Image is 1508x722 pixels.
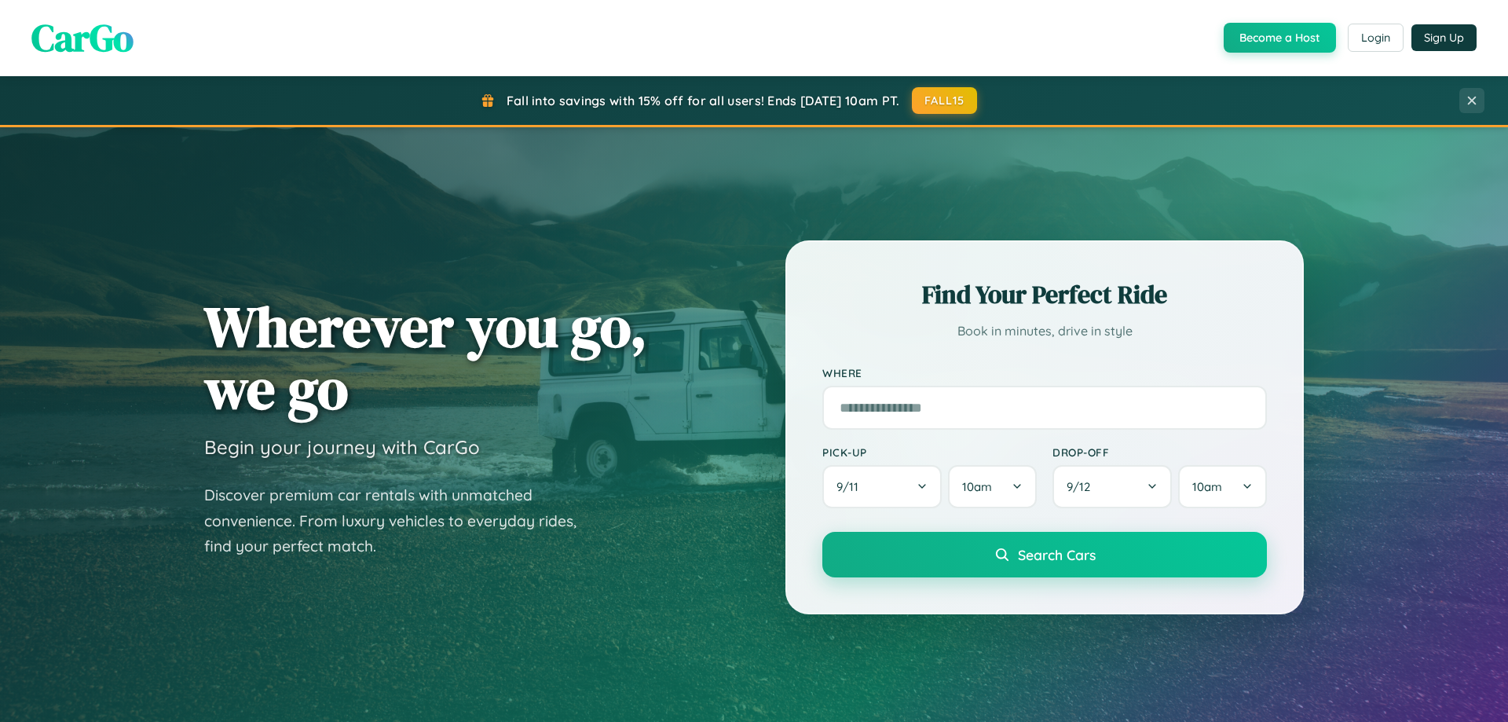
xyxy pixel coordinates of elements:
[822,366,1267,379] label: Where
[507,93,900,108] span: Fall into savings with 15% off for all users! Ends [DATE] 10am PT.
[31,12,134,64] span: CarGo
[836,479,866,494] span: 9 / 11
[204,295,647,420] h1: Wherever you go, we go
[822,445,1037,459] label: Pick-up
[948,465,1037,508] button: 10am
[1411,24,1477,51] button: Sign Up
[1052,465,1172,508] button: 9/12
[912,87,978,114] button: FALL15
[1348,24,1404,52] button: Login
[1067,479,1098,494] span: 9 / 12
[1052,445,1267,459] label: Drop-off
[822,465,942,508] button: 9/11
[822,532,1267,577] button: Search Cars
[1192,479,1222,494] span: 10am
[1018,546,1096,563] span: Search Cars
[962,479,992,494] span: 10am
[1178,465,1267,508] button: 10am
[822,320,1267,343] p: Book in minutes, drive in style
[204,435,480,459] h3: Begin your journey with CarGo
[1224,23,1336,53] button: Become a Host
[822,277,1267,312] h2: Find Your Perfect Ride
[204,482,597,559] p: Discover premium car rentals with unmatched convenience. From luxury vehicles to everyday rides, ...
